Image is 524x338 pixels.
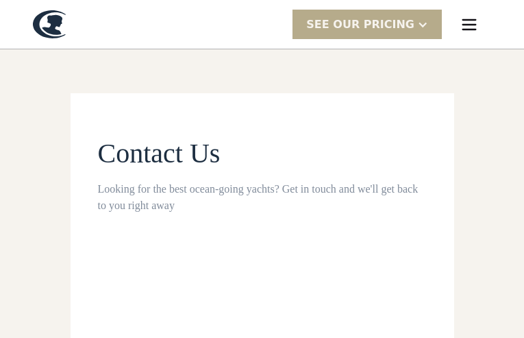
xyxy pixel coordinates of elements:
a: home [33,10,66,38]
div: SEE Our Pricing [292,10,442,39]
div: SEE Our Pricing [306,16,414,33]
div: Looking for the best ocean-going yachts? Get in touch and we'll get back to you right away [98,181,427,214]
span: Contact Us [98,138,221,169]
div: menu [447,3,491,47]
